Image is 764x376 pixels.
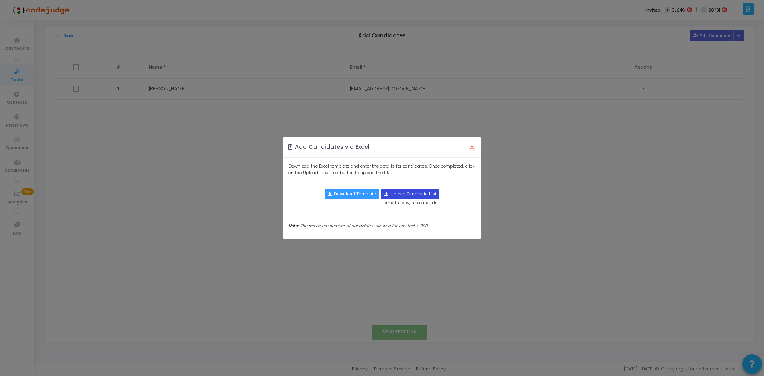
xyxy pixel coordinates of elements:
button: Upload Candidate List [381,189,439,199]
button: Close [464,138,480,156]
button: Download Template [325,189,379,199]
span: Note: [288,223,298,229]
span: The maximum number of candidates allowed for any test is 200 . [300,223,429,229]
h4: Add Candidates via Excel [288,143,370,151]
p: Download the Excel template and enter the details for candidates. Once completed, click on the Up... [288,163,476,176]
div: Formats: .csv, .xlsx and .xls [381,189,439,206]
